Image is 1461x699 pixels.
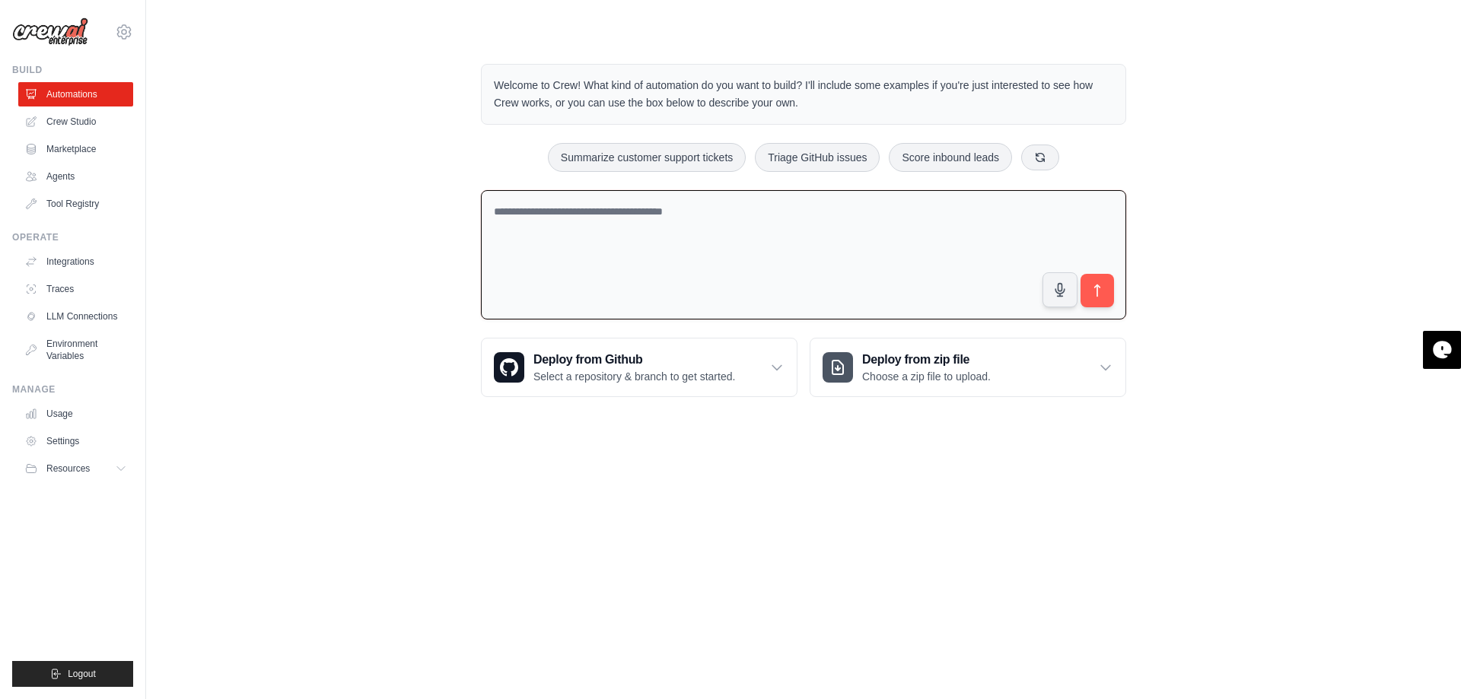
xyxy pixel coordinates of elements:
p: Choose a zip file to upload. [862,369,991,384]
span: Logout [68,668,96,680]
div: Operate [12,231,133,243]
a: Settings [18,429,133,453]
h3: Deploy from zip file [862,351,991,369]
a: Marketplace [18,137,133,161]
a: Traces [18,277,133,301]
button: Summarize customer support tickets [548,143,746,172]
button: Score inbound leads [889,143,1012,172]
h3: Deploy from Github [533,351,735,369]
button: Resources [18,456,133,481]
a: Tool Registry [18,192,133,216]
a: Usage [18,402,133,426]
button: Triage GitHub issues [755,143,880,172]
p: Select a repository & branch to get started. [533,369,735,384]
div: Build [12,64,133,76]
a: Agents [18,164,133,189]
a: Environment Variables [18,332,133,368]
div: Manage [12,383,133,396]
a: Crew Studio [18,110,133,134]
p: Welcome to Crew! What kind of automation do you want to build? I'll include some examples if you'... [494,77,1113,112]
a: Automations [18,82,133,106]
button: Logout [12,661,133,687]
a: Integrations [18,249,133,274]
iframe: Chat Widget [1385,626,1461,699]
img: Logo [12,17,88,46]
span: Resources [46,462,90,475]
a: LLM Connections [18,304,133,329]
